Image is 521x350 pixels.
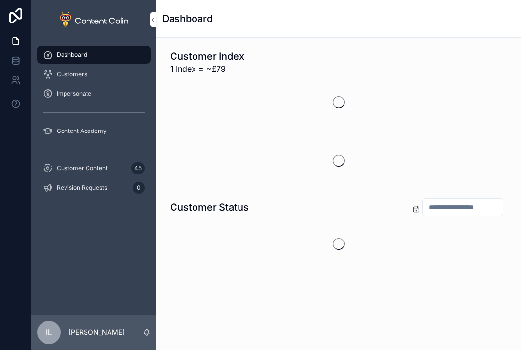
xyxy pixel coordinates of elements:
span: Content Academy [57,127,107,135]
a: Customers [37,66,151,83]
div: 45 [131,162,145,174]
a: Impersonate [37,85,151,103]
span: IL [46,327,52,338]
span: Customers [57,70,87,78]
span: Impersonate [57,90,91,98]
span: Revision Requests [57,184,107,192]
h1: Customer Index [170,49,244,63]
span: Customer Content [57,164,108,172]
p: [PERSON_NAME] [68,328,125,337]
span: Dashboard [57,51,87,59]
div: scrollable content [31,39,156,209]
a: Dashboard [37,46,151,64]
a: Revision Requests0 [37,179,151,197]
h1: Customer Status [170,200,249,214]
a: Customer Content45 [37,159,151,177]
a: Content Academy [37,122,151,140]
h1: Dashboard [162,12,213,25]
span: 1 Index = ~£79 [170,63,244,75]
div: 0 [133,182,145,194]
img: App logo [60,12,128,27]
